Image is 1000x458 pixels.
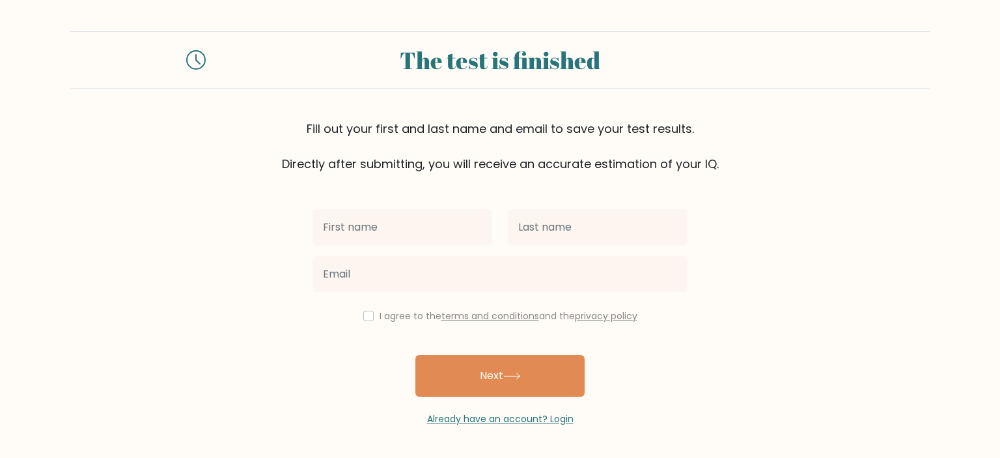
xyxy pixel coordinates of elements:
input: Email [312,256,687,293]
a: terms and conditions [441,309,539,322]
input: First name [312,209,492,246]
div: Fill out your first and last name and email to save your test results. Directly after submitting,... [70,120,930,173]
div: The test is finished [221,42,779,78]
button: Next [415,355,585,397]
label: I agree to the and the [380,309,637,322]
a: Already have an account? Login [427,412,574,425]
a: privacy policy [575,309,637,322]
input: Last name [508,209,687,246]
